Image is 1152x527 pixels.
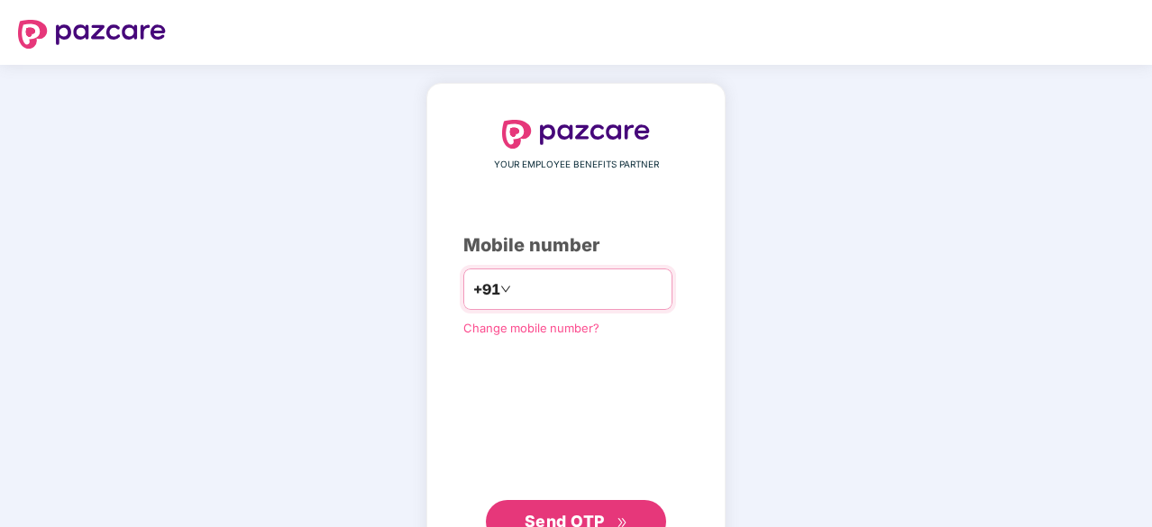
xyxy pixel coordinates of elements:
span: down [500,284,511,295]
a: Change mobile number? [463,321,599,335]
span: +91 [473,278,500,301]
img: logo [18,20,166,49]
span: YOUR EMPLOYEE BENEFITS PARTNER [494,158,659,172]
div: Mobile number [463,232,689,259]
img: logo [502,120,650,149]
